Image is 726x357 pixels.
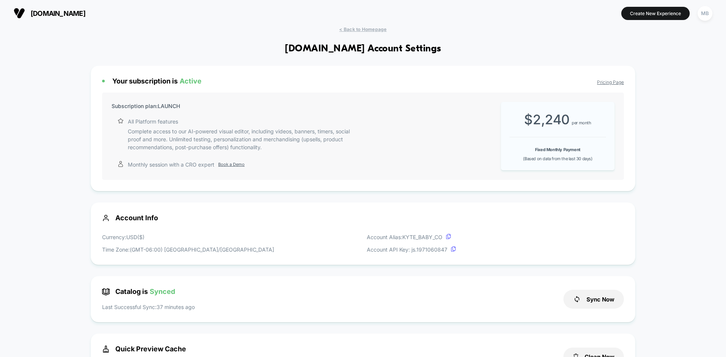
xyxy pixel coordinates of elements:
[31,9,85,17] span: [DOMAIN_NAME]
[572,120,591,125] span: per month
[128,161,245,168] p: Monthly session with a CRO expert
[339,26,386,32] span: < Back to Homepage
[535,147,580,152] b: Fixed Monthly Payment
[218,161,245,168] a: Book a Demo
[367,246,456,253] p: Account API Key: js. 1971060847
[698,6,712,21] div: MB
[524,111,570,127] span: $ 2,240
[14,8,25,19] img: Visually logo
[128,117,178,125] p: All Platform features
[285,43,441,54] h1: [DOMAIN_NAME] Account Settings
[180,77,202,85] span: Active
[102,287,175,295] span: Catalog is
[102,214,624,222] span: Account Info
[112,77,202,85] span: Your subscription is
[102,246,274,253] p: Time Zone: (GMT-06:00) [GEOGRAPHIC_DATA]/[GEOGRAPHIC_DATA]
[150,287,175,295] span: Synced
[367,233,456,241] p: Account Alias: KYTE_BABY_CO
[695,6,715,21] button: MB
[112,102,180,110] p: Subscription plan: LAUNCH
[523,156,592,161] span: (Based on data from the last 30 days)
[102,233,274,241] p: Currency: USD ( $ )
[11,7,88,19] button: [DOMAIN_NAME]
[597,79,624,85] a: Pricing Page
[102,345,186,353] span: Quick Preview Cache
[102,303,195,311] p: Last Successful Sync: 37 minutes ago
[621,7,690,20] button: Create New Experience
[128,127,359,151] p: Complete access to our AI-powered visual editor, including videos, banners, timers, social proof ...
[563,290,624,309] button: Sync Now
